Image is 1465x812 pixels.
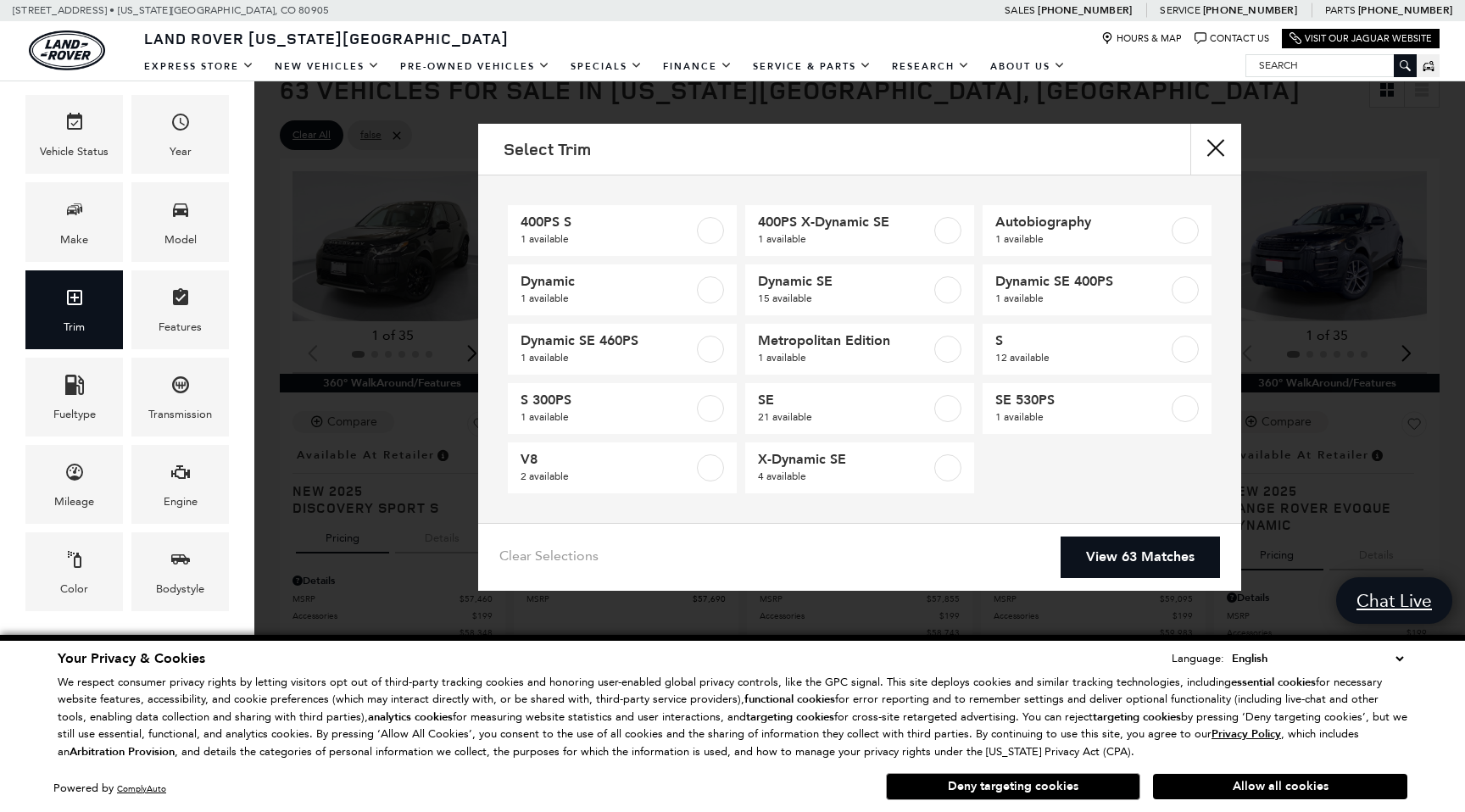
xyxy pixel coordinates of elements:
[653,52,743,81] a: Finance
[1325,4,1356,16] span: Parts
[758,214,931,231] span: 400PS X-Dynamic SE
[134,52,1076,81] nav: Main Navigation
[504,140,591,159] h2: Select Trim
[521,392,694,409] span: S 300PS
[745,324,974,375] a: Metropolitan Edition1 available
[170,108,191,142] span: Year
[131,182,229,261] div: ModelModel
[159,318,202,336] div: Features
[521,290,694,307] span: 1 available
[64,458,85,492] span: Mileage
[521,468,694,485] span: 2 available
[758,468,931,485] span: 4 available
[60,231,88,249] div: Make
[25,532,123,611] div: ColorColor
[995,409,1168,425] span: 1 available
[758,332,931,349] span: Metropolitan Edition
[144,28,509,48] span: Land Rover [US_STATE][GEOGRAPHIC_DATA]
[508,324,737,375] a: Dynamic SE 460PS1 available
[745,383,974,434] a: SE21 available
[886,773,1140,800] button: Deny targeting cookies
[134,28,519,48] a: Land Rover [US_STATE][GEOGRAPHIC_DATA]
[58,649,205,668] span: Your Privacy & Cookies
[995,392,1168,409] span: SE 530PS
[1061,537,1220,578] a: View 63 Matches
[131,532,229,611] div: BodystyleBodystyle
[995,214,1168,231] span: Autobiography
[131,358,229,437] div: TransmissionTransmission
[368,709,453,725] strong: analytics cookies
[983,383,1212,434] a: SE 530PS1 available
[64,318,85,336] div: Trim
[265,52,390,81] a: New Vehicles
[995,349,1168,366] span: 12 available
[1093,709,1181,725] strong: targeting cookies
[758,231,931,247] span: 1 available
[53,405,96,424] div: Fueltype
[131,445,229,524] div: EngineEngine
[134,52,265,81] a: EXPRESS STORE
[164,231,197,249] div: Model
[1212,726,1281,742] u: Privacy Policy
[25,445,123,524] div: MileageMileage
[995,332,1168,349] span: S
[1290,32,1432,45] a: Visit Our Jaguar Website
[995,273,1168,290] span: Dynamic SE 400PS
[980,52,1076,81] a: About Us
[758,392,931,409] span: SE
[745,264,974,315] a: Dynamic SE15 available
[25,270,123,349] div: TrimTrim
[1005,4,1035,16] span: Sales
[1231,675,1316,690] strong: essential cookies
[170,283,191,318] span: Features
[745,442,974,493] a: X-Dynamic SE4 available
[117,783,166,794] a: ComplyAuto
[758,273,931,290] span: Dynamic SE
[25,358,123,437] div: FueltypeFueltype
[390,52,560,81] a: Pre-Owned Vehicles
[995,231,1168,247] span: 1 available
[1038,3,1132,17] a: [PHONE_NUMBER]
[521,332,694,349] span: Dynamic SE 460PS
[745,205,974,256] a: 400PS X-Dynamic SE1 available
[64,370,85,405] span: Fueltype
[64,195,85,230] span: Make
[521,231,694,247] span: 1 available
[508,205,737,256] a: 400PS S1 available
[1195,32,1269,45] a: Contact Us
[508,383,737,434] a: S 300PS1 available
[1101,32,1182,45] a: Hours & Map
[1172,653,1224,664] div: Language:
[170,458,191,492] span: Engine
[148,405,212,424] div: Transmission
[29,31,105,70] a: land-rover
[508,442,737,493] a: V82 available
[70,744,175,759] strong: Arbitration Provision
[758,290,931,307] span: 15 available
[170,545,191,580] span: Bodystyle
[521,273,694,290] span: Dynamic
[1203,3,1297,17] a: [PHONE_NUMBER]
[758,409,931,425] span: 21 available
[156,580,204,598] div: Bodystyle
[13,4,329,16] a: [STREET_ADDRESS] • [US_STATE][GEOGRAPHIC_DATA], CO 80905
[1160,4,1200,16] span: Service
[170,195,191,230] span: Model
[64,545,85,580] span: Color
[499,548,599,568] a: Clear Selections
[64,283,85,318] span: Trim
[40,142,109,161] div: Vehicle Status
[746,709,834,725] strong: targeting cookies
[60,580,88,598] div: Color
[758,451,931,468] span: X-Dynamic SE
[983,205,1212,256] a: Autobiography1 available
[53,783,166,794] div: Powered by
[758,349,931,366] span: 1 available
[1228,649,1407,668] select: Language Select
[1336,577,1452,624] a: Chat Live
[1348,589,1440,612] span: Chat Live
[983,324,1212,375] a: S12 available
[743,52,882,81] a: Service & Parts
[882,52,980,81] a: Research
[995,290,1168,307] span: 1 available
